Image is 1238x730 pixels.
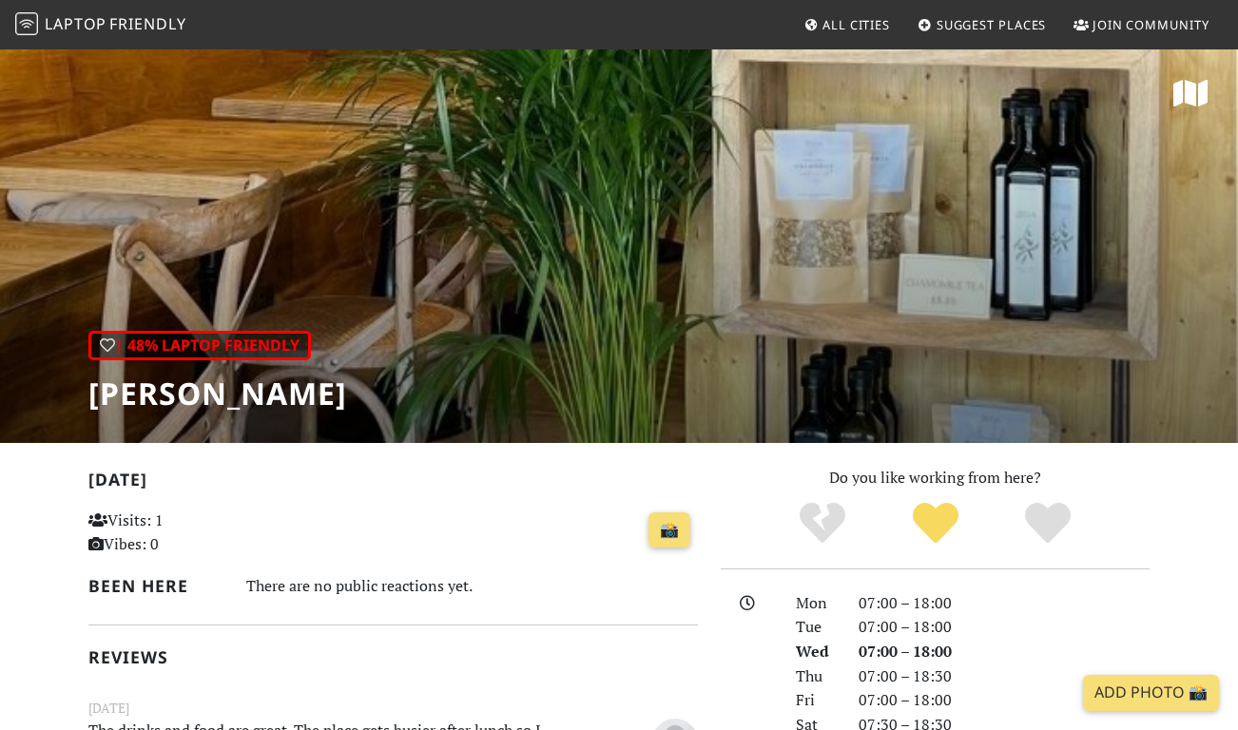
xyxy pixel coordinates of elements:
[88,331,311,361] div: | 48% Laptop Friendly
[847,664,1161,689] div: 07:00 – 18:30
[1093,16,1209,33] span: Join Community
[15,9,186,42] a: LaptopFriendly LaptopFriendly
[784,615,847,640] div: Tue
[796,8,898,42] a: All Cities
[847,591,1161,616] div: 07:00 – 18:00
[784,664,847,689] div: Thu
[77,698,709,719] small: [DATE]
[784,591,847,616] div: Mon
[1066,8,1217,42] a: Join Community
[88,375,347,412] h1: [PERSON_NAME]
[721,466,1150,490] p: Do you like working from here?
[15,12,38,35] img: LaptopFriendly
[246,572,698,600] div: There are no public reactions yet.
[109,13,185,34] span: Friendly
[784,688,847,713] div: Fri
[88,576,223,596] h2: Been here
[910,8,1054,42] a: Suggest Places
[992,500,1105,547] div: Definitely!
[822,16,890,33] span: All Cities
[1083,675,1219,711] a: Add Photo 📸
[88,647,698,667] h2: Reviews
[88,509,277,557] p: Visits: 1 Vibes: 0
[847,615,1161,640] div: 07:00 – 18:00
[847,640,1161,664] div: 07:00 – 18:00
[784,640,847,664] div: Wed
[45,13,106,34] span: Laptop
[879,500,992,547] div: Yes
[847,688,1161,713] div: 07:00 – 18:00
[88,470,698,497] h2: [DATE]
[648,512,690,548] a: 📸
[937,16,1047,33] span: Suggest Places
[765,500,879,547] div: No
